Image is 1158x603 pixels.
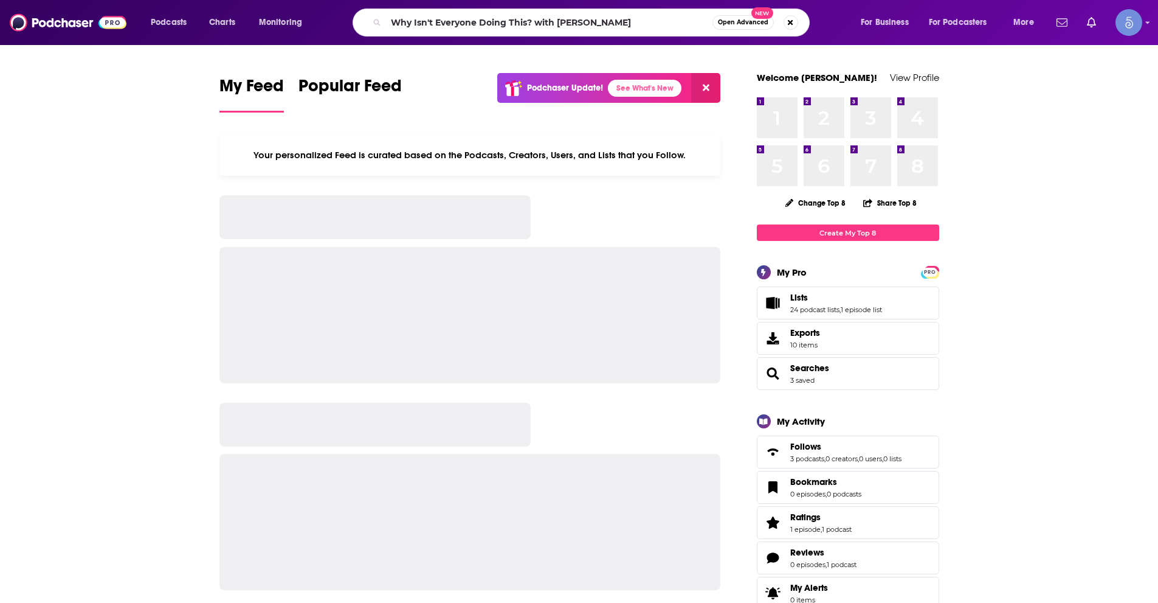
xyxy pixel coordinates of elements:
span: , [858,455,859,463]
a: Exports [757,322,939,355]
button: open menu [1005,13,1049,32]
a: View Profile [890,72,939,83]
img: User Profile [1115,9,1142,36]
span: 10 items [790,341,820,349]
span: For Podcasters [929,14,987,31]
a: 0 podcasts [827,490,861,498]
div: Your personalized Feed is curated based on the Podcasts, Creators, Users, and Lists that you Follow. [219,134,721,176]
a: Welcome [PERSON_NAME]! [757,72,877,83]
a: 1 episode [790,525,821,534]
a: Charts [201,13,243,32]
span: Exports [761,330,785,347]
span: Popular Feed [298,75,402,103]
a: 0 users [859,455,882,463]
a: Create My Top 8 [757,225,939,241]
span: Exports [790,327,820,338]
a: 24 podcast lists [790,305,839,314]
a: 0 lists [883,455,901,463]
a: 1 podcast [827,560,856,569]
a: 1 episode list [841,305,882,314]
div: My Pro [777,267,807,278]
span: Searches [757,357,939,390]
a: Show notifications dropdown [1082,12,1101,33]
span: Ratings [757,506,939,539]
span: PRO [923,268,937,277]
a: Lists [790,292,882,303]
span: Lists [757,287,939,319]
p: Podchaser Update! [527,83,603,93]
button: Share Top 8 [863,191,917,215]
span: My Feed [219,75,284,103]
span: My Alerts [761,585,785,602]
a: Ratings [761,514,785,531]
a: Bookmarks [761,479,785,496]
button: open menu [921,13,1005,32]
span: , [824,455,825,463]
a: Lists [761,295,785,312]
a: 1 podcast [822,525,852,534]
a: Popular Feed [298,75,402,113]
span: , [825,560,827,569]
span: Follows [757,436,939,469]
a: Show notifications dropdown [1052,12,1072,33]
a: See What's New [608,80,681,97]
a: Reviews [761,549,785,566]
span: , [839,305,841,314]
a: My Feed [219,75,284,113]
a: Searches [761,365,785,382]
span: , [821,525,822,534]
button: Change Top 8 [778,195,853,211]
div: Search podcasts, credits, & more... [364,9,821,37]
span: Follows [790,441,821,452]
span: More [1013,14,1034,31]
a: Ratings [790,512,852,523]
span: Bookmarks [757,471,939,504]
span: , [825,490,827,498]
span: Logged in as Spiral5-G1 [1115,9,1142,36]
input: Search podcasts, credits, & more... [386,13,712,32]
span: Lists [790,292,808,303]
img: Podchaser - Follow, Share and Rate Podcasts [10,11,126,34]
span: Reviews [790,547,824,558]
span: My Alerts [790,582,828,593]
span: Bookmarks [790,476,837,487]
span: , [882,455,883,463]
span: For Business [861,14,909,31]
a: PRO [923,267,937,276]
span: Monitoring [259,14,302,31]
button: Show profile menu [1115,9,1142,36]
span: Ratings [790,512,821,523]
a: 0 episodes [790,560,825,569]
a: 0 creators [825,455,858,463]
button: open menu [852,13,924,32]
a: Reviews [790,547,856,558]
span: Reviews [757,542,939,574]
a: Searches [790,363,829,374]
a: Follows [761,444,785,461]
div: My Activity [777,416,825,427]
span: Charts [209,14,235,31]
button: Open AdvancedNew [712,15,774,30]
span: Open Advanced [718,19,768,26]
a: Bookmarks [790,476,861,487]
span: Podcasts [151,14,187,31]
a: 3 podcasts [790,455,824,463]
a: Follows [790,441,901,452]
span: New [751,7,773,19]
a: 0 episodes [790,490,825,498]
button: open menu [142,13,202,32]
button: open menu [250,13,318,32]
a: 3 saved [790,376,815,385]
